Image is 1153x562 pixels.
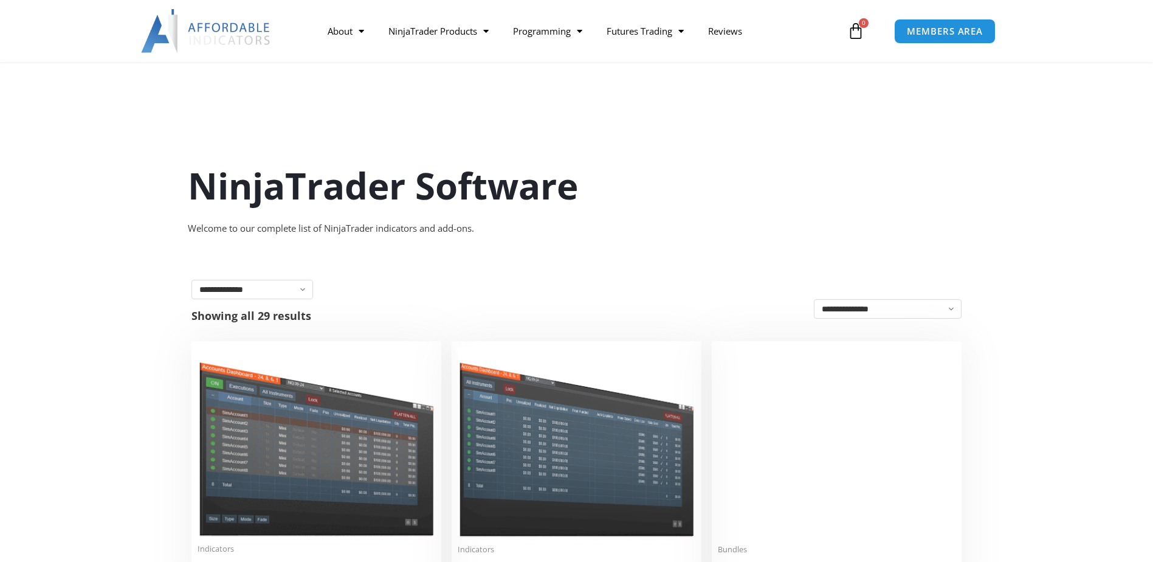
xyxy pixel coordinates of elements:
a: MEMBERS AREA [894,19,996,44]
a: About [315,17,376,45]
img: Account Risk Manager [458,347,695,536]
select: Shop order [814,299,962,319]
a: 0 [829,13,883,49]
div: Welcome to our complete list of NinjaTrader indicators and add-ons. [188,220,966,237]
a: NinjaTrader Products [376,17,501,45]
img: Accounts Dashboard Suite [718,347,955,537]
h1: NinjaTrader Software [188,160,966,211]
span: 0 [859,18,869,28]
a: Programming [501,17,594,45]
span: MEMBERS AREA [907,27,983,36]
a: Reviews [696,17,754,45]
img: Duplicate Account Actions [198,347,435,536]
nav: Menu [315,17,844,45]
span: Indicators [458,544,695,555]
img: LogoAI | Affordable Indicators – NinjaTrader [141,9,272,53]
span: Bundles [718,544,955,555]
a: Futures Trading [594,17,696,45]
p: Showing all 29 results [191,310,311,321]
span: Indicators [198,544,435,554]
